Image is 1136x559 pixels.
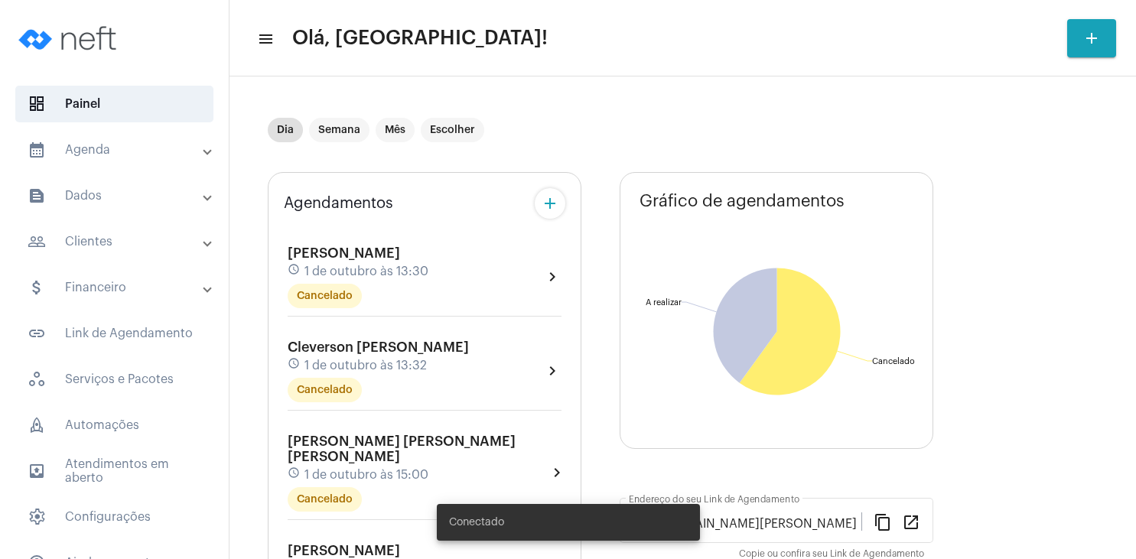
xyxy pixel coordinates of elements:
[288,378,362,402] mat-chip: Cancelado
[28,462,46,480] mat-icon: sidenav icon
[288,340,469,354] span: Cleverson [PERSON_NAME]
[541,194,559,213] mat-icon: add
[15,86,213,122] span: Painel
[288,544,400,557] span: [PERSON_NAME]
[28,416,46,434] span: sidenav icon
[288,434,516,463] span: [PERSON_NAME] [PERSON_NAME] [PERSON_NAME]
[376,118,415,142] mat-chip: Mês
[28,232,204,251] mat-panel-title: Clientes
[28,324,46,343] mat-icon: sidenav icon
[449,515,504,530] span: Conectado
[629,517,861,531] input: Link
[15,315,213,352] span: Link de Agendamento
[9,177,229,214] mat-expansion-panel-header: sidenav iconDados
[543,268,561,286] mat-icon: chevron_right
[28,278,204,297] mat-panel-title: Financeiro
[548,463,561,482] mat-icon: chevron_right
[9,269,229,306] mat-expansion-panel-header: sidenav iconFinanceiro
[15,407,213,444] span: Automações
[28,187,204,205] mat-panel-title: Dados
[543,362,561,380] mat-icon: chevron_right
[309,118,369,142] mat-chip: Semana
[288,357,301,374] mat-icon: schedule
[292,26,548,50] span: Olá, [GEOGRAPHIC_DATA]!
[12,8,127,69] img: logo-neft-novo-2.png
[874,512,892,531] mat-icon: content_copy
[421,118,484,142] mat-chip: Escolher
[646,298,682,307] text: A realizar
[28,232,46,251] mat-icon: sidenav icon
[28,141,46,159] mat-icon: sidenav icon
[9,223,229,260] mat-expansion-panel-header: sidenav iconClientes
[902,512,920,531] mat-icon: open_in_new
[28,141,204,159] mat-panel-title: Agenda
[288,263,301,280] mat-icon: schedule
[28,278,46,297] mat-icon: sidenav icon
[9,132,229,168] mat-expansion-panel-header: sidenav iconAgenda
[284,195,393,212] span: Agendamentos
[288,246,400,260] span: [PERSON_NAME]
[28,95,46,113] span: sidenav icon
[257,30,272,48] mat-icon: sidenav icon
[640,192,845,210] span: Gráfico de agendamentos
[304,265,428,278] span: 1 de outubro às 13:30
[28,508,46,526] span: sidenav icon
[288,466,301,483] mat-icon: schedule
[304,468,428,482] span: 1 de outubro às 15:00
[268,118,303,142] mat-chip: Dia
[872,357,915,366] text: Cancelado
[15,361,213,398] span: Serviços e Pacotes
[304,359,427,372] span: 1 de outubro às 13:32
[1082,29,1101,47] mat-icon: add
[15,499,213,535] span: Configurações
[288,284,362,308] mat-chip: Cancelado
[28,187,46,205] mat-icon: sidenav icon
[28,370,46,388] span: sidenav icon
[15,453,213,489] span: Atendimentos em aberto
[288,487,362,512] mat-chip: Cancelado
